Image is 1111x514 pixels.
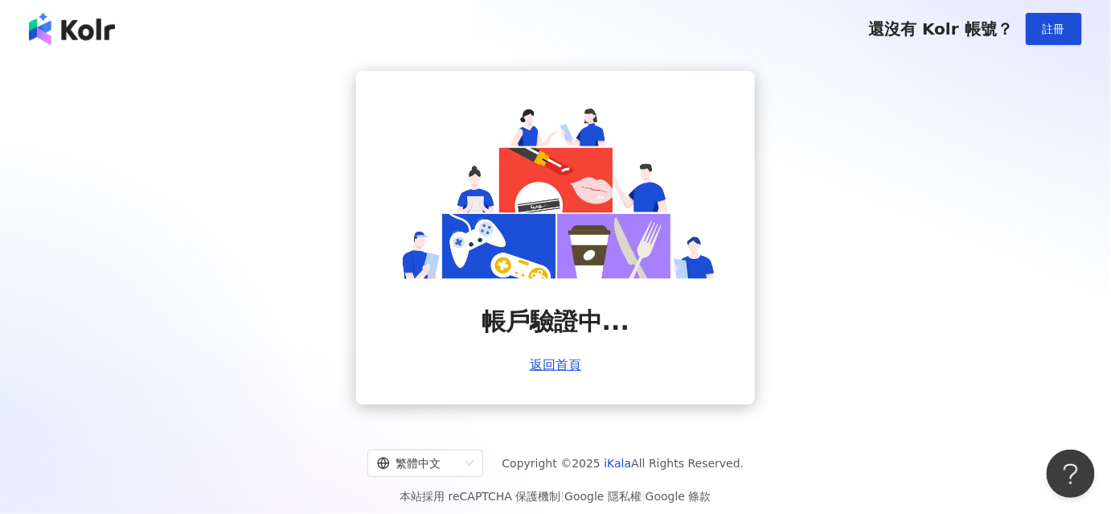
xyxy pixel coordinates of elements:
span: | [642,490,646,503]
img: account is verifying [395,103,716,279]
span: 註冊 [1043,23,1065,35]
span: 帳戶驗證中... [482,305,629,339]
a: Google 隱私權 [564,490,642,503]
iframe: Help Scout Beacon - Open [1047,450,1095,498]
span: 本站採用 reCAPTCHA 保護機制 [400,487,711,506]
span: 還沒有 Kolr 帳號？ [868,19,1013,39]
span: Copyright © 2025 All Rights Reserved. [502,454,744,473]
a: iKala [605,457,632,470]
a: Google 條款 [646,490,711,503]
div: 繁體中文 [377,450,459,476]
button: 註冊 [1026,13,1082,45]
span: | [561,490,565,503]
img: logo [29,13,115,45]
a: 返回首頁 [530,358,581,372]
